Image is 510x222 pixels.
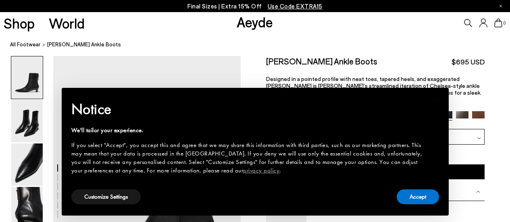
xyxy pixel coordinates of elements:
[494,19,502,27] a: 0
[426,90,445,110] button: Close this notice
[10,40,41,49] a: All Footwear
[268,2,323,10] span: Navigate to /collections/ss25-final-sizes
[187,1,323,11] p: Final Sizes | Extra 15% Off
[11,100,43,142] img: Harriet Pointed Ankle Boots - Image 2
[47,40,121,49] span: [PERSON_NAME] Ankle Boots
[10,34,510,56] nav: breadcrumb
[477,136,481,140] img: svg%3E
[502,21,506,25] span: 0
[71,99,426,120] h2: Notice
[243,166,279,174] a: privacy policy
[397,189,439,204] button: Accept
[11,143,43,186] img: Harriet Pointed Ankle Boots - Image 3
[452,57,485,67] span: $695 USD
[266,56,377,66] h2: [PERSON_NAME] Ankle Boots
[266,75,485,103] p: Designed in a pointed profile with neat toes, tapered heels, and exaggerated [PERSON_NAME] is [PE...
[11,56,43,99] img: Harriet Pointed Ankle Boots - Image 1
[4,16,35,30] a: Shop
[71,141,426,175] div: If you select "Accept", you accept this and agree that we may share this information with third p...
[237,13,273,30] a: Aeyde
[49,16,85,30] a: World
[433,93,438,106] span: ×
[476,190,480,194] img: svg%3E
[71,189,141,204] button: Customize Settings
[71,126,426,135] div: We'll tailor your experience.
